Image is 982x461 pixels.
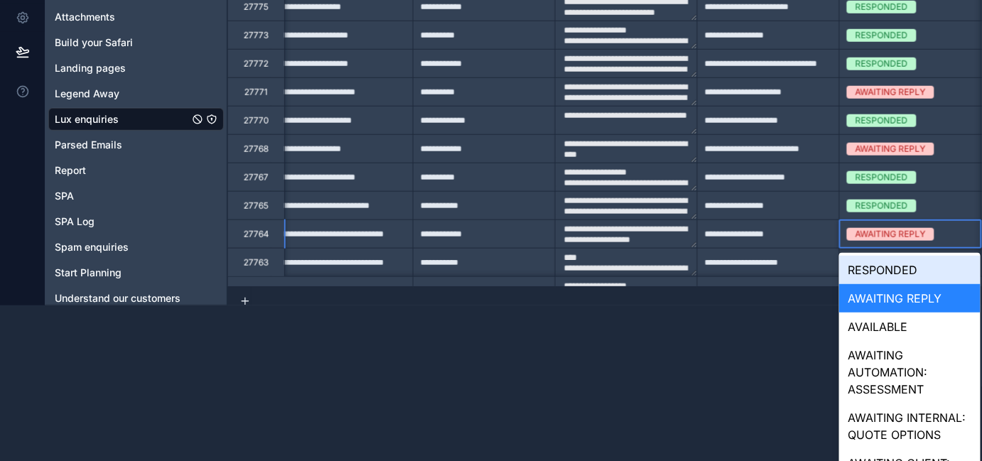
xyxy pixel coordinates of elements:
div: 27762 [244,286,269,297]
div: RESPONDED [856,114,908,127]
div: 27773 [244,30,269,41]
div: 27764 [244,229,269,240]
div: AWAITING REPLY [856,143,926,156]
div: 27771 [244,87,268,98]
div: 27763 [244,257,269,269]
div: 27768 [244,143,269,155]
div: AWAITING REPLY [839,284,981,313]
div: RESPONDED [856,200,908,212]
div: 27775 [244,1,269,13]
div: AWAITING AUTOMATION: ASSESSMENT [839,341,981,403]
div: RESPONDED [856,58,908,70]
div: AVAILABLE [839,313,981,341]
div: 27770 [244,115,269,126]
div: 27767 [244,172,269,183]
div: AWAITING REPLY [856,228,926,241]
div: RESPONDED [839,256,981,284]
div: 27772 [244,58,269,70]
div: 27765 [244,200,269,212]
div: RESPONDED [856,29,908,42]
div: AWAITING INTERNAL: QUOTE OPTIONS [839,403,981,449]
div: RESPONDED [856,1,908,13]
div: AWAITING REPLY [856,86,926,99]
div: RESPONDED [856,171,908,184]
